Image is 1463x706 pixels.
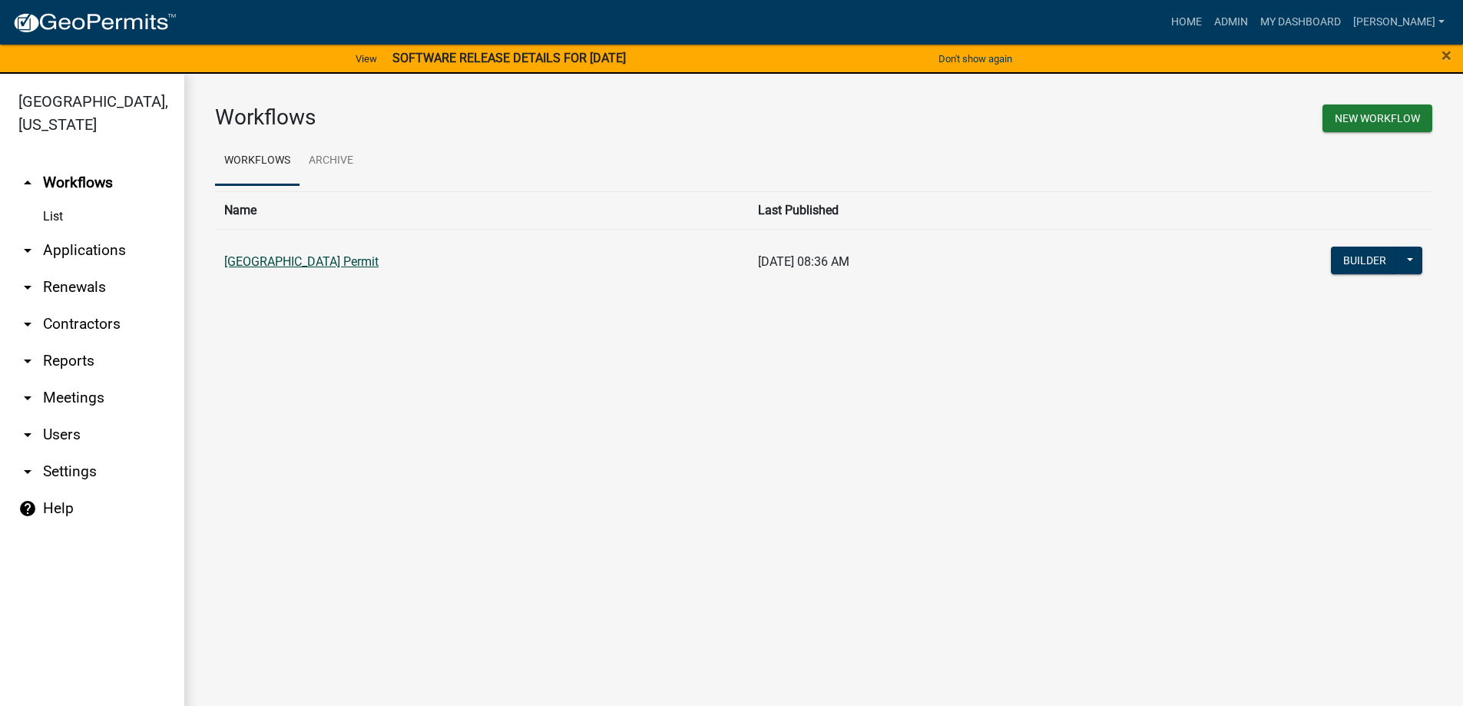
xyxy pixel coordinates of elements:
a: View [349,46,383,71]
i: arrow_drop_down [18,426,37,444]
span: × [1441,45,1451,66]
button: Don't show again [932,46,1018,71]
h3: Workflows [215,104,813,131]
i: arrow_drop_down [18,315,37,333]
span: [DATE] 08:36 AM [758,254,849,269]
i: arrow_drop_down [18,462,37,481]
a: [GEOGRAPHIC_DATA] Permit [224,254,379,269]
strong: SOFTWARE RELEASE DETAILS FOR [DATE] [392,51,626,65]
i: arrow_drop_down [18,278,37,297]
i: arrow_drop_down [18,389,37,407]
a: Workflows [215,137,300,186]
a: Home [1165,8,1208,37]
button: Close [1441,46,1451,65]
a: Admin [1208,8,1254,37]
button: New Workflow [1322,104,1432,132]
button: Builder [1331,247,1398,274]
a: My Dashboard [1254,8,1347,37]
th: Last Published [749,191,1088,229]
a: [PERSON_NAME] [1347,8,1451,37]
th: Name [215,191,749,229]
i: arrow_drop_up [18,174,37,192]
i: arrow_drop_down [18,352,37,370]
i: help [18,499,37,518]
a: Archive [300,137,362,186]
i: arrow_drop_down [18,241,37,260]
